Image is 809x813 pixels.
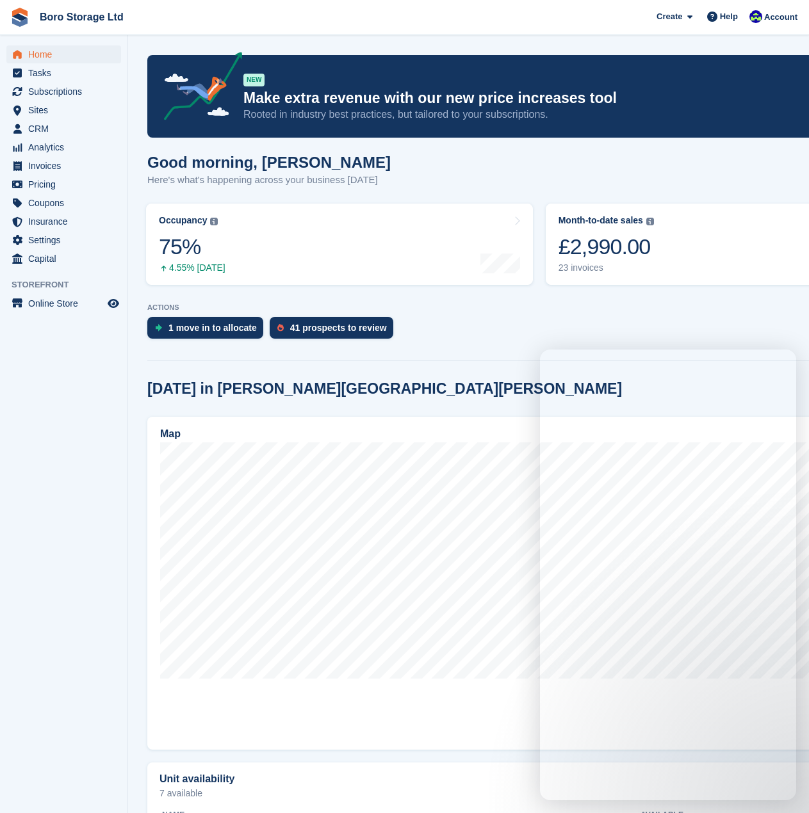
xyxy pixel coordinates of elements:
span: Storefront [12,278,127,291]
a: menu [6,175,121,193]
img: stora-icon-8386f47178a22dfd0bd8f6a31ec36ba5ce8667c1dd55bd0f319d3a0aa187defe.svg [10,8,29,27]
h2: Unit availability [159,773,234,785]
h1: Good morning, [PERSON_NAME] [147,154,391,171]
span: Account [764,11,797,24]
h2: Map [160,428,181,440]
div: NEW [243,74,265,86]
span: Coupons [28,194,105,212]
div: 1 move in to allocate [168,323,257,333]
img: price-adjustments-announcement-icon-8257ccfd72463d97f412b2fc003d46551f7dbcb40ab6d574587a9cd5c0d94... [153,52,243,125]
span: Capital [28,250,105,268]
span: Tasks [28,64,105,82]
div: 4.55% [DATE] [159,262,225,273]
a: 1 move in to allocate [147,317,270,345]
a: menu [6,101,121,119]
iframe: Intercom live chat [540,350,796,800]
h2: [DATE] in [PERSON_NAME][GEOGRAPHIC_DATA][PERSON_NAME] [147,380,622,398]
img: icon-info-grey-7440780725fd019a000dd9b08b2336e03edf1995a4989e88bcd33f0948082b44.svg [210,218,218,225]
div: 75% [159,234,225,260]
span: Settings [28,231,105,249]
span: Sites [28,101,105,119]
span: Help [720,10,738,23]
span: Pricing [28,175,105,193]
img: Tobie Hillier [749,10,762,23]
a: menu [6,64,121,82]
span: CRM [28,120,105,138]
div: 41 prospects to review [290,323,387,333]
span: Subscriptions [28,83,105,101]
a: menu [6,250,121,268]
span: Home [28,45,105,63]
div: 23 invoices [559,262,654,273]
a: menu [6,231,121,249]
p: Here's what's happening across your business [DATE] [147,173,391,188]
img: icon-info-grey-7440780725fd019a000dd9b08b2336e03edf1995a4989e88bcd33f0948082b44.svg [646,218,654,225]
a: Boro Storage Ltd [35,6,129,28]
div: Occupancy [159,215,207,226]
a: Preview store [106,296,121,311]
img: prospect-51fa495bee0391a8d652442698ab0144808aea92771e9ea1ae160a38d050c398.svg [277,324,284,332]
span: Insurance [28,213,105,230]
a: Occupancy 75% 4.55% [DATE] [146,204,533,285]
span: Invoices [28,157,105,175]
a: menu [6,213,121,230]
a: menu [6,157,121,175]
a: menu [6,294,121,312]
a: menu [6,83,121,101]
a: menu [6,194,121,212]
span: Online Store [28,294,105,312]
div: £2,990.00 [559,234,654,260]
a: menu [6,45,121,63]
div: Month-to-date sales [559,215,643,226]
img: move_ins_to_allocate_icon-fdf77a2bb77ea45bf5b3d319d69a93e2d87916cf1d5bf7949dd705db3b84f3ca.svg [155,324,162,332]
span: Create [657,10,682,23]
a: menu [6,138,121,156]
a: 41 prospects to review [270,317,400,345]
span: Analytics [28,138,105,156]
a: menu [6,120,121,138]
